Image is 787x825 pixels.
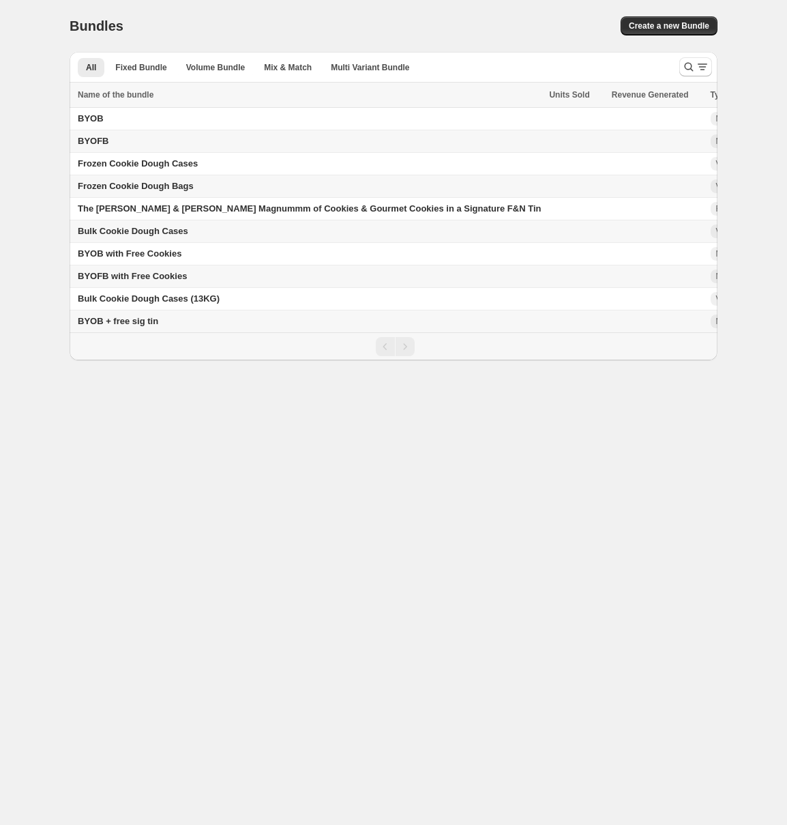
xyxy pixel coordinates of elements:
[115,62,166,73] span: Fixed Bundle
[78,316,158,326] span: BYOB + free sig tin
[711,88,777,102] div: Type
[78,158,198,169] span: Frozen Cookie Dough Cases
[70,18,123,34] h1: Bundles
[70,332,717,360] nav: Pagination
[612,88,689,102] span: Revenue Generated
[549,88,603,102] button: Units Sold
[612,88,702,102] button: Revenue Generated
[78,226,188,236] span: Bulk Cookie Dough Cases
[716,158,771,169] span: Volume Bundle
[716,271,761,282] span: Mix & Match
[549,88,589,102] span: Units Sold
[621,16,717,35] button: Create a new Bundle
[716,226,771,237] span: Volume Bundle
[78,271,187,281] span: BYOFB with Free Cookies
[679,57,712,76] button: Search and filter results
[716,181,771,192] span: Volume Bundle
[716,203,764,214] span: Fixed Bundle
[716,293,771,304] span: Volume Bundle
[78,113,104,124] span: BYOB
[629,20,709,31] span: Create a new Bundle
[78,136,109,146] span: BYOFB
[78,203,541,214] span: The [PERSON_NAME] & [PERSON_NAME] Magnummm of Cookies & Gourmet Cookies in a Signature F&N Tin
[716,248,761,259] span: Mix & Match
[78,181,194,191] span: Frozen Cookie Dough Bags
[716,316,761,327] span: Mix & Match
[86,62,96,73] span: All
[331,62,409,73] span: Multi Variant Bundle
[78,88,541,102] div: Name of the bundle
[78,248,181,259] span: BYOB with Free Cookies
[78,293,220,304] span: Bulk Cookie Dough Cases (13KG)
[264,62,312,73] span: Mix & Match
[186,62,245,73] span: Volume Bundle
[716,136,761,147] span: Mix & Match
[716,113,761,124] span: Mix & Match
